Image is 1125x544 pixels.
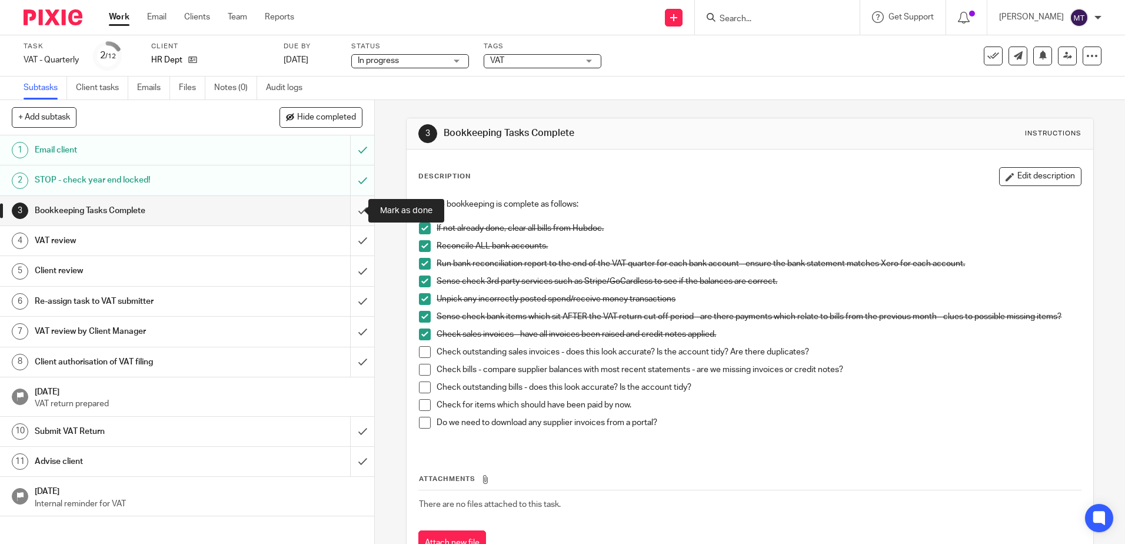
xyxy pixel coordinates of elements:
div: VAT - Quarterly [24,54,79,66]
span: Attachments [419,476,475,482]
button: Hide completed [279,107,362,127]
h1: Re-assign task to VAT submitter [35,293,237,310]
a: Clients [184,11,210,23]
a: Work [109,11,129,23]
p: Sense check bank items which sit AFTER the VAT return cut off period - are there payments which r... [437,311,1080,323]
div: 1 [12,142,28,158]
div: 6 [12,293,28,310]
h1: Submit VAT Return [35,423,237,440]
div: Instructions [1025,129,1081,138]
small: /12 [105,53,116,59]
h1: Advise client [35,453,237,470]
p: Check outstanding bills - does this look accurate? Is the account tidy? [437,382,1080,393]
h1: [DATE] [35,383,363,398]
p: HR Dept [151,54,182,66]
h1: Client review [35,262,237,280]
p: Check for items which should have been paid by now. [437,399,1080,411]
p: Unpick any incorrectly posted spend/receive money transactions [437,293,1080,305]
label: Client [151,42,269,51]
a: Reports [265,11,294,23]
span: There are no files attached to this task. [419,500,561,509]
div: 4 [12,233,28,249]
label: Status [351,42,469,51]
span: [DATE] [284,56,308,64]
button: Edit description [999,167,1081,186]
img: svg%3E [1070,8,1089,27]
a: Subtasks [24,77,67,99]
a: Emails [137,77,170,99]
p: Do we need to download any supplier invoices from a portal? [437,417,1080,429]
label: Tags [484,42,601,51]
p: Internal reminder for VAT [35,498,363,510]
span: Get Support [888,13,934,21]
h1: STOP - check year end locked! [35,171,237,189]
a: Notes (0) [214,77,257,99]
img: Pixie [24,9,82,25]
div: 2 [100,49,116,62]
button: + Add subtask [12,107,76,127]
p: Check bills - compare supplier balances with most recent statements - are we missing invoices or ... [437,364,1080,376]
span: In progress [358,57,399,65]
div: 3 [12,203,28,219]
p: Description [418,172,471,181]
div: 8 [12,354,28,370]
h1: [DATE] [35,483,363,497]
a: Audit logs [266,77,311,99]
a: Client tasks [76,77,128,99]
span: Hide completed [297,113,356,122]
div: 7 [12,323,28,340]
span: VAT [490,57,504,65]
a: Files [179,77,205,99]
p: [PERSON_NAME] [999,11,1064,23]
h1: VAT review [35,232,237,250]
h1: Bookkeeping Tasks Complete [444,127,775,140]
p: Check outstanding sales invoices - does this look accurate? Is the account tidy? Are there duplic... [437,346,1080,358]
a: Email [147,11,167,23]
h1: Email client [35,141,237,159]
p: VAT return prepared [35,398,363,410]
div: 3 [418,124,437,143]
p: Ensure bookkeeping is complete as follows: [419,198,1080,210]
h1: VAT review by Client Manager [35,323,237,340]
p: Sense check 3rd party services such as Stripe/GoCardless to see if the balances are correct. [437,276,1080,287]
a: Team [228,11,247,23]
p: If not already done, clear all bills from Hubdoc. [437,223,1080,234]
div: 10 [12,423,28,440]
label: Task [24,42,79,51]
p: Reconcile ALL bank accounts. [437,240,1080,252]
input: Search [718,14,824,25]
h1: Client authorisation of VAT filing [35,353,237,371]
div: 2 [12,173,28,189]
div: 11 [12,453,28,470]
div: 5 [12,263,28,280]
label: Due by [284,42,337,51]
p: Run bank reconciliation report to the end of the VAT quarter for each bank account - ensure the b... [437,258,1080,270]
p: Check sales invoices - have all invoices been raised and credit notes applied. [437,329,1080,340]
h1: Bookkeeping Tasks Complete [35,202,237,220]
